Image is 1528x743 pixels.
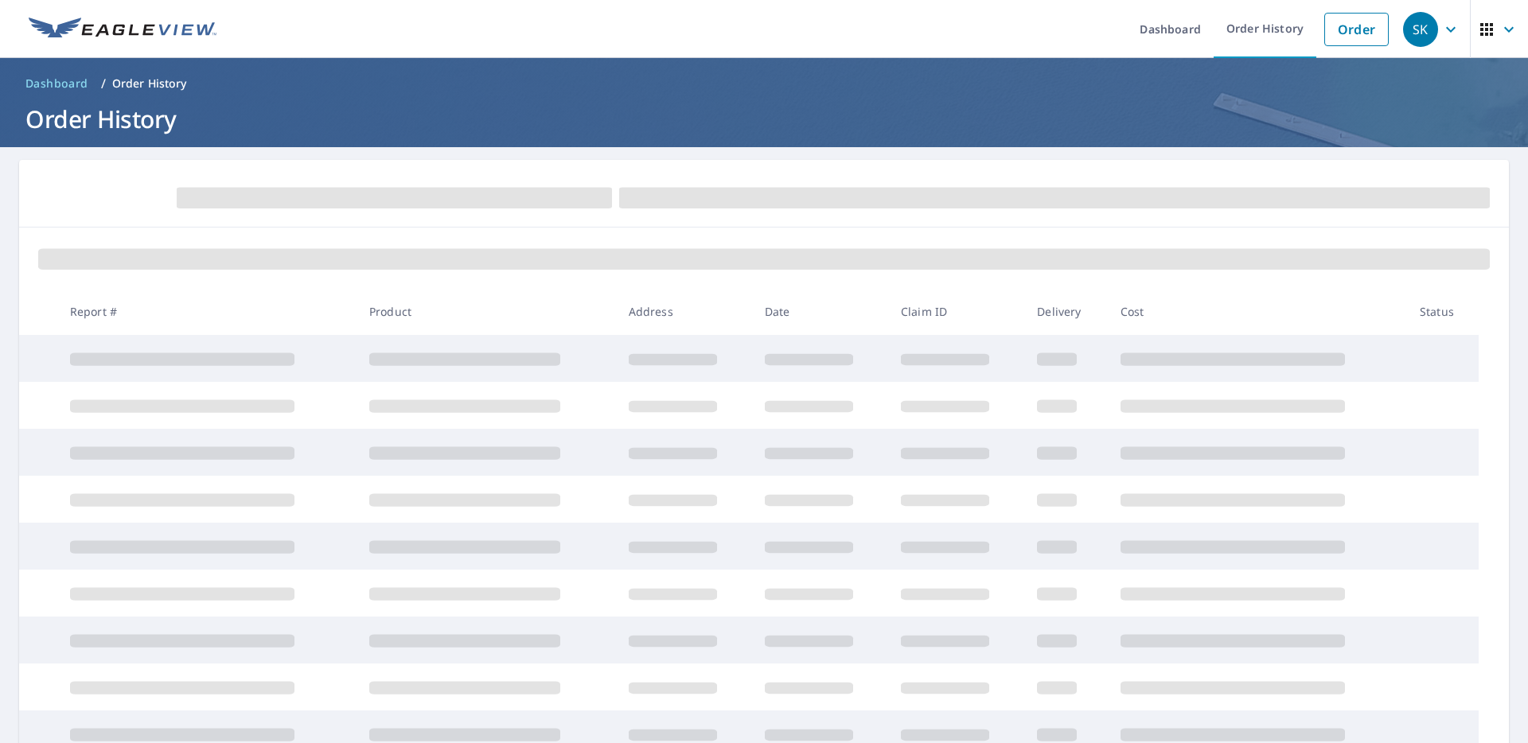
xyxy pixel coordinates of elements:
th: Address [616,288,752,335]
span: Dashboard [25,76,88,91]
th: Product [357,288,616,335]
img: EV Logo [29,18,216,41]
a: Dashboard [19,71,95,96]
th: Report # [57,288,357,335]
p: Order History [112,76,187,91]
th: Claim ID [888,288,1024,335]
th: Cost [1108,288,1407,335]
li: / [101,74,106,93]
th: Delivery [1024,288,1107,335]
nav: breadcrumb [19,71,1509,96]
div: SK [1403,12,1438,47]
a: Order [1324,13,1389,46]
th: Status [1407,288,1479,335]
th: Date [752,288,888,335]
h1: Order History [19,103,1509,135]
